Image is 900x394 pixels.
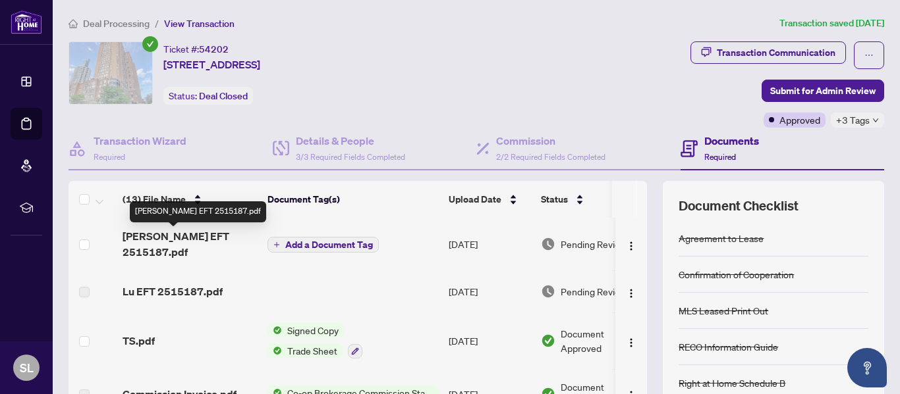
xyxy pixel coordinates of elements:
img: Logo [626,337,636,348]
span: Required [704,152,736,162]
span: Status [541,192,568,207]
img: Document Status [541,333,555,348]
div: Confirmation of Cooperation [679,267,794,282]
span: home [69,19,78,28]
button: Add a Document Tag [267,236,379,253]
span: down [872,117,879,124]
span: check-circle [142,36,158,52]
div: Agreement to Lease [679,231,764,245]
h4: Details & People [296,133,405,149]
button: Add a Document Tag [267,237,379,253]
span: 54202 [199,43,229,55]
button: Status IconSigned CopyStatus IconTrade Sheet [267,323,362,358]
div: MLS Leased Print Out [679,303,768,318]
td: [DATE] [443,270,536,312]
span: Deal Processing [83,18,150,30]
h4: Documents [704,133,759,149]
div: Right at Home Schedule B [679,376,785,390]
td: [DATE] [443,218,536,270]
img: Document Status [541,237,555,251]
span: (13) File Name [123,192,186,207]
img: Status Icon [267,323,282,337]
div: Ticket #: [163,41,229,57]
span: [STREET_ADDRESS] [163,57,260,72]
img: IMG-C12360631_1.jpg [69,42,152,104]
span: Signed Copy [282,323,344,337]
span: Approved [779,112,820,127]
span: Lu EFT 2515187.pdf [123,283,223,299]
span: View Transaction [164,18,235,30]
button: Logo [621,234,642,255]
button: Logo [621,281,642,302]
img: Logo [626,288,636,299]
img: Logo [626,241,636,251]
td: [DATE] [443,312,536,369]
img: logo [11,10,42,34]
span: Pending Review [561,284,627,299]
span: Deal Closed [199,90,248,102]
span: Submit for Admin Review [770,80,876,101]
button: Logo [621,330,642,351]
img: Document Status [541,284,555,299]
span: TS.pdf [123,333,155,349]
button: Open asap [847,348,887,387]
img: Status Icon [267,343,282,358]
th: Upload Date [443,181,536,218]
span: Trade Sheet [282,343,343,358]
div: [PERSON_NAME] EFT 2515187.pdf [130,201,266,222]
div: Transaction Communication [717,42,835,63]
span: plus [273,241,280,248]
div: Status: [163,87,253,105]
span: [PERSON_NAME] EFT 2515187.pdf [123,228,257,260]
h4: Commission [496,133,605,149]
span: Required [94,152,125,162]
span: ellipsis [864,51,874,60]
span: +3 Tags [836,112,870,128]
button: Submit for Admin Review [762,80,884,102]
span: Document Checklist [679,197,799,215]
button: Transaction Communication [690,41,846,64]
span: Add a Document Tag [285,240,373,249]
span: Pending Review [561,237,627,251]
th: Document Tag(s) [262,181,443,218]
span: Upload Date [449,192,501,207]
span: 3/3 Required Fields Completed [296,152,405,162]
article: Transaction saved [DATE] [779,16,884,31]
th: (13) File Name [117,181,262,218]
span: Document Approved [561,326,642,355]
h4: Transaction Wizard [94,133,186,149]
div: RECO Information Guide [679,339,778,354]
li: / [155,16,159,31]
th: Status [536,181,648,218]
span: 2/2 Required Fields Completed [496,152,605,162]
span: SL [20,358,34,377]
